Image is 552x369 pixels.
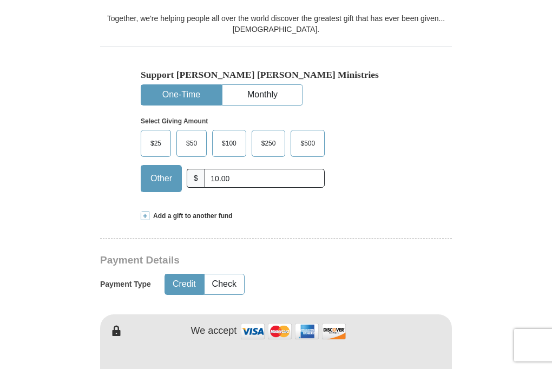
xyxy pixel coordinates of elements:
[256,135,281,151] span: $250
[205,169,325,188] input: Other Amount
[165,274,203,294] button: Credit
[295,135,320,151] span: $500
[145,170,178,187] span: Other
[145,135,167,151] span: $25
[100,280,151,289] h5: Payment Type
[205,274,244,294] button: Check
[149,212,233,221] span: Add a gift to another fund
[191,325,237,337] h4: We accept
[216,135,242,151] span: $100
[187,169,205,188] span: $
[141,117,208,125] strong: Select Giving Amount
[222,85,303,105] button: Monthly
[181,135,202,151] span: $50
[141,69,411,81] h5: Support [PERSON_NAME] [PERSON_NAME] Ministries
[100,13,452,35] div: Together, we're helping people all over the world discover the greatest gift that has ever been g...
[141,85,221,105] button: One-Time
[100,254,376,267] h3: Payment Details
[239,320,347,343] img: credit cards accepted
